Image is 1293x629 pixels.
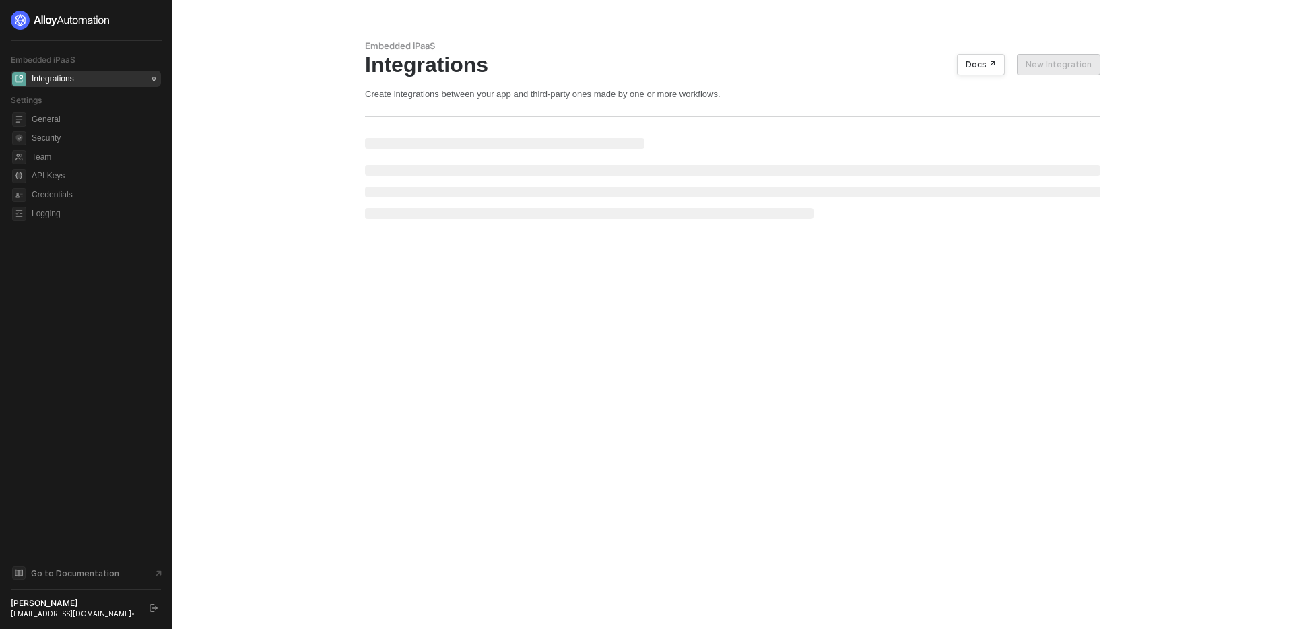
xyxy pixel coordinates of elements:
span: integrations [12,72,26,86]
span: documentation [12,566,26,580]
a: Knowledge Base [11,565,162,581]
span: Go to Documentation [31,568,119,579]
a: logo [11,11,161,30]
div: Create integrations between your app and third-party ones made by one or more workflows. [365,88,1100,100]
span: Embedded iPaaS [11,55,75,65]
span: Security [32,130,158,146]
div: Integrations [32,73,74,85]
div: Integrations [365,52,1100,77]
button: Docs ↗ [957,54,1005,75]
div: Embedded iPaaS [365,40,1100,52]
span: api-key [12,169,26,183]
span: Logging [32,205,158,222]
div: Docs ↗ [966,59,996,70]
span: logging [12,207,26,221]
button: New Integration [1017,54,1100,75]
span: security [12,131,26,145]
img: logo [11,11,110,30]
span: API Keys [32,168,158,184]
span: logout [150,604,158,612]
span: General [32,111,158,127]
span: Credentials [32,187,158,203]
div: 0 [150,73,158,84]
span: Settings [11,95,42,105]
div: [PERSON_NAME] [11,598,137,609]
span: document-arrow [152,567,165,581]
span: Team [32,149,158,165]
span: team [12,150,26,164]
div: [EMAIL_ADDRESS][DOMAIN_NAME] • [11,609,137,618]
span: general [12,112,26,127]
span: credentials [12,188,26,202]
